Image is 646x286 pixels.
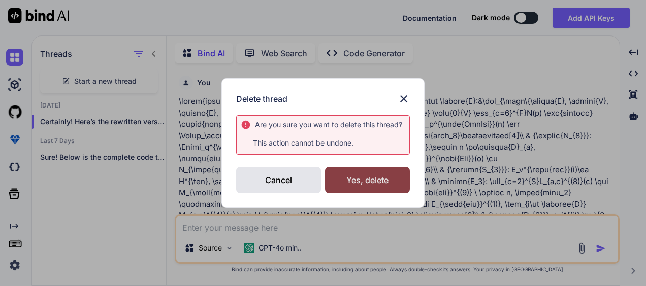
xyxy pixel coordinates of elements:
[236,167,321,193] div: Cancel
[375,120,399,129] span: thread
[325,167,410,193] div: Yes, delete
[398,93,410,105] img: close
[255,120,402,130] div: Are you sure you want to delete this ?
[236,93,287,105] h3: Delete thread
[241,138,409,148] p: This action cannot be undone.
